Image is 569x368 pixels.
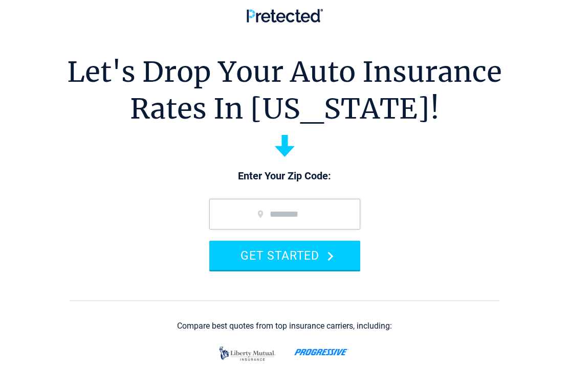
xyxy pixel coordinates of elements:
h1: Let's Drop Your Auto Insurance Rates In [US_STATE]! [67,54,502,127]
img: progressive [294,349,349,356]
button: GET STARTED [209,241,360,270]
img: Pretected Logo [247,9,323,22]
img: liberty [216,341,278,366]
p: Enter Your Zip Code: [199,169,370,183]
div: Compare best quotes from top insurance carriers, including: [177,321,392,331]
input: zip code [209,199,360,229]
